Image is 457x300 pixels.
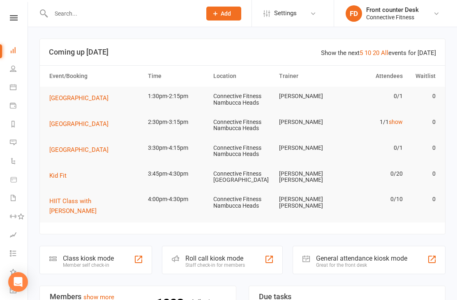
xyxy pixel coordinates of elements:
[10,60,28,79] a: People
[406,138,439,158] td: 0
[275,87,341,106] td: [PERSON_NAME]
[275,164,341,190] td: [PERSON_NAME] [PERSON_NAME]
[341,164,406,183] td: 0/20
[341,87,406,106] td: 0/1
[10,171,28,190] a: Product Sales
[406,190,439,209] td: 0
[321,48,436,58] div: Show the next events for [DATE]
[406,66,439,87] th: Waitlist
[275,66,341,87] th: Trainer
[10,116,28,134] a: Reports
[275,190,341,215] td: [PERSON_NAME] [PERSON_NAME]
[185,262,245,268] div: Staff check-in for members
[49,120,108,128] span: [GEOGRAPHIC_DATA]
[63,262,114,268] div: Member self check-in
[49,197,97,215] span: HIIT Class with [PERSON_NAME]
[210,190,275,215] td: Connective Fitness Nambucca Heads
[210,87,275,112] td: Connective Fitness Nambucca Heads
[63,254,114,262] div: Class kiosk mode
[185,254,245,262] div: Roll call kiosk mode
[274,4,297,23] span: Settings
[406,112,439,132] td: 0
[341,66,406,87] th: Attendees
[365,49,371,57] a: 10
[210,66,275,87] th: Location
[210,164,275,190] td: Connective Fitness [GEOGRAPHIC_DATA]
[373,49,379,57] a: 20
[381,49,388,57] a: All
[144,87,210,106] td: 1:30pm-2:15pm
[221,10,231,17] span: Add
[8,272,28,292] div: Open Intercom Messenger
[144,164,210,183] td: 3:45pm-4:30pm
[49,145,114,155] button: [GEOGRAPHIC_DATA]
[406,87,439,106] td: 0
[316,262,407,268] div: Great for the front desk
[360,49,363,57] a: 5
[10,97,28,116] a: Payments
[144,138,210,158] td: 3:30pm-4:15pm
[49,119,114,129] button: [GEOGRAPHIC_DATA]
[49,171,72,181] button: Kid Fit
[366,6,419,14] div: Front counter Desk
[144,66,210,87] th: Time
[144,112,210,132] td: 2:30pm-3:15pm
[49,93,114,103] button: [GEOGRAPHIC_DATA]
[49,146,108,153] span: [GEOGRAPHIC_DATA]
[49,172,67,179] span: Kid Fit
[366,14,419,21] div: Connective Fitness
[49,94,108,102] span: [GEOGRAPHIC_DATA]
[49,48,436,56] h3: Coming up [DATE]
[210,112,275,138] td: Connective Fitness Nambucca Heads
[206,7,241,21] button: Add
[10,263,28,282] a: What's New
[341,190,406,209] td: 0/10
[341,138,406,158] td: 0/1
[48,8,196,19] input: Search...
[210,138,275,164] td: Connective Fitness Nambucca Heads
[389,119,403,125] a: show
[49,196,141,216] button: HIIT Class with [PERSON_NAME]
[316,254,407,262] div: General attendance kiosk mode
[10,79,28,97] a: Calendar
[346,5,362,22] div: FD
[406,164,439,183] td: 0
[341,112,406,132] td: 1/1
[144,190,210,209] td: 4:00pm-4:30pm
[275,138,341,158] td: [PERSON_NAME]
[275,112,341,132] td: [PERSON_NAME]
[10,42,28,60] a: Dashboard
[46,66,144,87] th: Event/Booking
[10,227,28,245] a: Assessments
